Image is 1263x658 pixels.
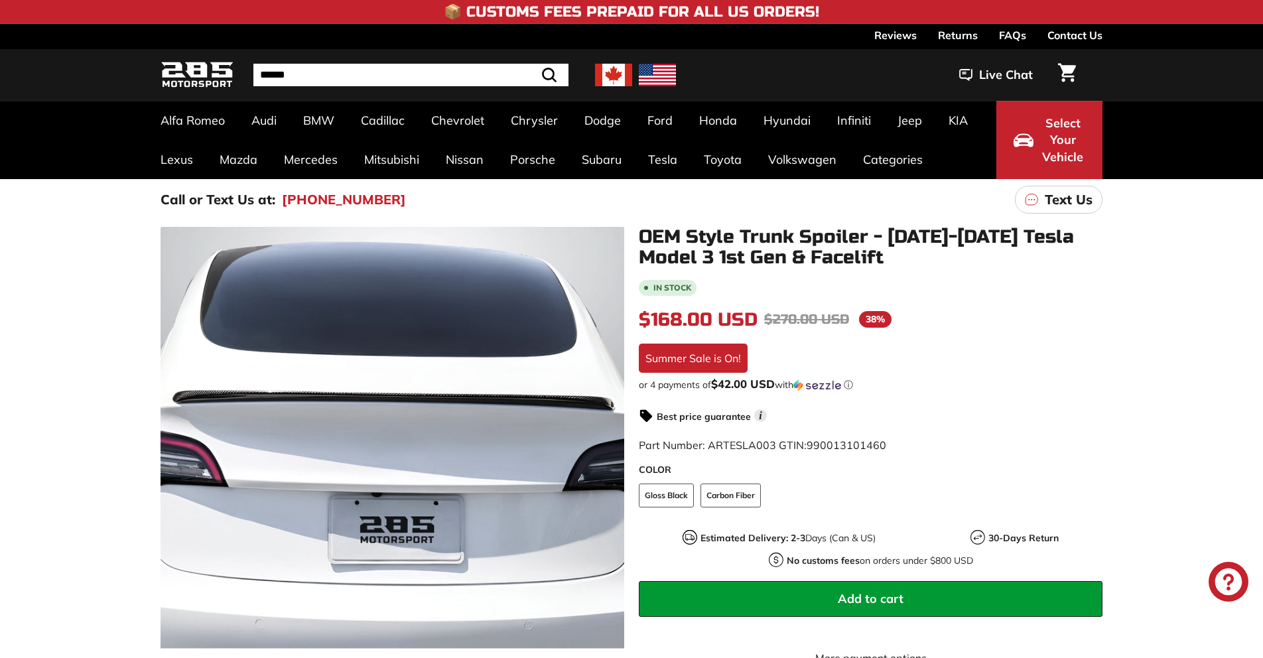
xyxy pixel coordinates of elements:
a: Hyundai [750,101,824,140]
p: on orders under $800 USD [787,554,973,568]
button: Select Your Vehicle [996,101,1102,179]
span: 38% [859,311,892,328]
a: Ford [634,101,686,140]
strong: No customs fees [787,555,860,566]
inbox-online-store-chat: Shopify online store chat [1205,562,1252,605]
a: Mitsubishi [351,140,432,179]
span: $42.00 USD [711,377,775,391]
a: Categories [850,140,936,179]
label: COLOR [639,463,1102,477]
img: Sezzle [793,379,841,391]
a: FAQs [999,24,1026,46]
button: Live Chat [942,58,1050,92]
p: Days (Can & US) [700,531,876,545]
a: BMW [290,101,348,140]
a: Subaru [568,140,635,179]
strong: 30-Days Return [988,532,1059,544]
a: Cart [1050,52,1084,98]
a: Chevrolet [418,101,498,140]
a: Volkswagen [755,140,850,179]
span: Live Chat [979,66,1033,84]
span: Select Your Vehicle [1040,115,1085,166]
p: Call or Text Us at: [161,190,275,210]
a: Contact Us [1047,24,1102,46]
div: or 4 payments of$42.00 USDwithSezzle Click to learn more about Sezzle [639,378,1102,391]
div: Summer Sale is On! [639,344,748,373]
img: Logo_285_Motorsport_areodynamics_components [161,60,233,91]
span: 990013101460 [807,438,886,452]
input: Search [253,64,568,86]
a: Text Us [1015,186,1102,214]
a: Chrysler [498,101,571,140]
a: Returns [938,24,978,46]
a: KIA [935,101,981,140]
strong: Best price guarantee [657,411,751,423]
a: [PHONE_NUMBER] [282,190,406,210]
strong: Estimated Delivery: 2-3 [700,532,805,544]
a: Reviews [874,24,917,46]
a: Porsche [497,140,568,179]
a: Infiniti [824,101,884,140]
span: Add to cart [838,591,903,606]
a: Honda [686,101,750,140]
a: Mercedes [271,140,351,179]
span: Part Number: ARTESLA003 GTIN: [639,438,886,452]
a: Audi [238,101,290,140]
a: Dodge [571,101,634,140]
span: $168.00 USD [639,308,758,331]
a: Toyota [691,140,755,179]
a: Lexus [147,140,206,179]
a: Alfa Romeo [147,101,238,140]
a: Tesla [635,140,691,179]
span: i [754,409,767,422]
a: Mazda [206,140,271,179]
b: In stock [653,284,691,292]
p: Text Us [1045,190,1093,210]
h1: OEM Style Trunk Spoiler - [DATE]-[DATE] Tesla Model 3 1st Gen & Facelift [639,227,1102,268]
a: Nissan [432,140,497,179]
span: $270.00 USD [764,311,849,328]
h4: 📦 Customs Fees Prepaid for All US Orders! [444,4,819,20]
a: Cadillac [348,101,418,140]
button: Add to cart [639,581,1102,617]
a: Jeep [884,101,935,140]
div: or 4 payments of with [639,378,1102,391]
